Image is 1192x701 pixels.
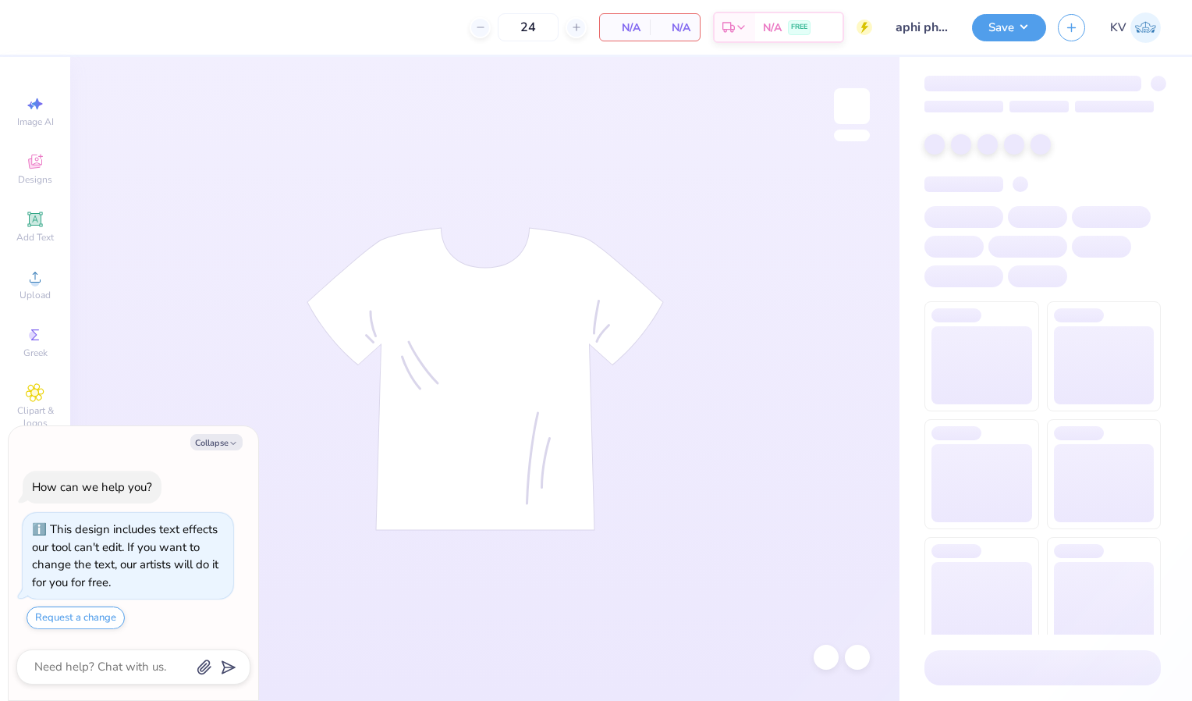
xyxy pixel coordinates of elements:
[17,116,54,128] span: Image AI
[20,289,51,301] span: Upload
[791,22,807,33] span: FREE
[609,20,640,36] span: N/A
[27,607,125,629] button: Request a change
[972,14,1046,41] button: Save
[763,20,782,36] span: N/A
[18,173,52,186] span: Designs
[8,404,62,429] span: Clipart & logos
[307,227,664,531] img: tee-skeleton.svg
[16,231,54,244] span: Add Text
[1110,19,1126,37] span: KV
[1110,12,1161,43] a: KV
[32,521,218,590] div: This design includes text effects our tool can't edit. If you want to change the text, our artist...
[23,347,48,359] span: Greek
[190,434,243,450] button: Collapse
[1130,12,1161,43] img: Kylie Velkoff
[32,479,152,495] div: How can we help you?
[659,20,690,36] span: N/A
[884,12,960,43] input: Untitled Design
[498,13,559,41] input: – –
